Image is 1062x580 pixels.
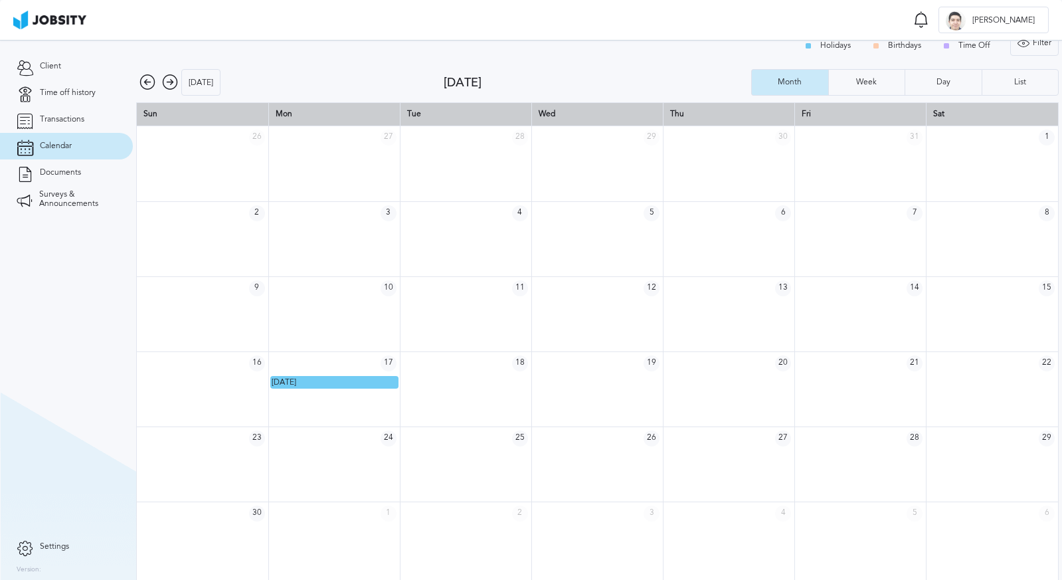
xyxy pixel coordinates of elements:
span: 15 [1039,280,1055,296]
span: 8 [1039,205,1055,221]
span: 28 [512,130,528,145]
span: 25 [512,431,528,446]
span: 26 [644,431,660,446]
span: 18 [512,355,528,371]
span: [PERSON_NAME] [966,16,1041,25]
span: 29 [644,130,660,145]
span: 20 [775,355,791,371]
span: 24 [381,431,397,446]
button: List [982,69,1059,96]
span: 17 [381,355,397,371]
span: 1 [1039,130,1055,145]
label: Version: [17,566,41,574]
span: 7 [907,205,923,221]
span: 14 [907,280,923,296]
div: Filter [1011,30,1058,56]
button: [DATE] [181,69,221,96]
span: 29 [1039,431,1055,446]
span: 26 [249,130,265,145]
span: 28 [907,431,923,446]
span: 5 [907,506,923,522]
span: 4 [775,506,791,522]
span: 12 [644,280,660,296]
span: 13 [775,280,791,296]
span: Surveys & Announcements [39,190,116,209]
span: 16 [249,355,265,371]
button: Filter [1010,29,1059,56]
span: Mon [276,109,292,118]
span: Fri [802,109,811,118]
span: Sat [933,109,944,118]
span: 2 [512,506,528,522]
span: 9 [249,280,265,296]
span: 27 [775,431,791,446]
button: Day [905,69,982,96]
div: [DATE] [444,76,751,90]
span: Wed [539,109,555,118]
span: 27 [381,130,397,145]
span: 6 [1039,506,1055,522]
span: 30 [775,130,791,145]
span: Thu [670,109,684,118]
span: 10 [381,280,397,296]
button: R[PERSON_NAME] [938,7,1049,33]
span: Transactions [40,115,84,124]
button: Month [751,69,828,96]
span: 6 [775,205,791,221]
span: 11 [512,280,528,296]
span: 2 [249,205,265,221]
span: 3 [381,205,397,221]
span: [DATE] [272,377,296,387]
span: Time off history [40,88,96,98]
div: R [946,11,966,31]
div: Month [771,78,808,87]
button: Week [828,69,905,96]
span: 22 [1039,355,1055,371]
span: 3 [644,506,660,522]
div: Week [849,78,883,87]
span: 5 [644,205,660,221]
span: Documents [40,168,81,177]
span: Settings [40,542,69,551]
div: List [1008,78,1033,87]
span: Client [40,62,61,71]
span: 30 [249,506,265,522]
div: [DATE] [182,70,220,96]
span: 21 [907,355,923,371]
span: 19 [644,355,660,371]
span: Tue [407,109,421,118]
div: Day [930,78,957,87]
span: 1 [381,506,397,522]
span: 23 [249,431,265,446]
span: 31 [907,130,923,145]
img: ab4bad089aa723f57921c736e9817d99.png [13,11,86,29]
span: Calendar [40,142,72,151]
span: Sun [143,109,157,118]
span: 4 [512,205,528,221]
